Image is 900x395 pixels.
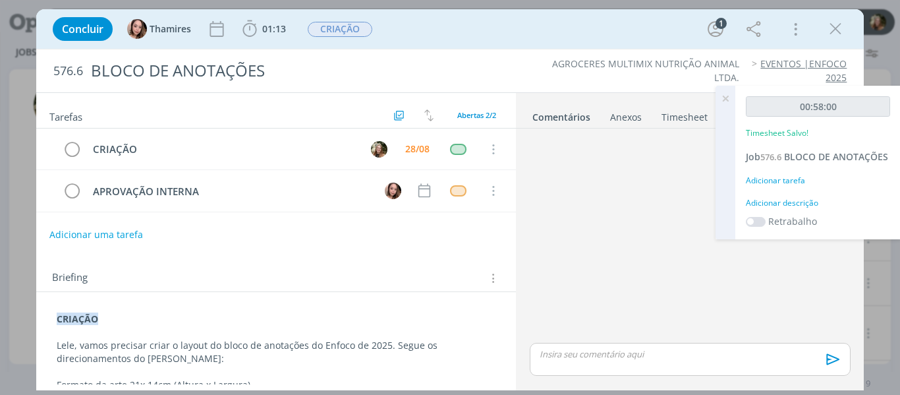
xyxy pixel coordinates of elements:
[369,139,389,159] button: L
[532,105,591,124] a: Comentários
[424,109,434,121] img: arrow-down-up.svg
[86,55,511,87] div: BLOCO DE ANOTAÇÕES
[610,111,642,124] div: Anexos
[127,19,191,39] button: TThamires
[57,313,98,325] strong: CRIAÇÃO
[385,183,401,199] img: T
[760,151,781,163] span: 576.6
[52,270,88,287] span: Briefing
[49,107,82,123] span: Tarefas
[57,379,496,392] p: Formato da arte 21x 14cm (Altura x Largura)
[127,19,147,39] img: T
[383,181,403,200] button: T
[760,57,847,83] a: EVENTOS |ENFOCO 2025
[705,18,726,40] button: 1
[552,57,739,83] a: AGROCERES MULTIMIX NUTRIÇÃO ANIMAL LTDA.
[768,214,817,228] label: Retrabalho
[746,197,890,209] div: Adicionar descrição
[716,18,727,29] div: 1
[53,64,83,78] span: 576.6
[405,144,430,154] div: 28/08
[457,110,496,120] span: Abertas 2/2
[53,17,113,41] button: Concluir
[62,24,103,34] span: Concluir
[307,21,373,38] button: CRIAÇÃO
[36,9,864,390] div: dialog
[239,18,289,40] button: 01:13
[150,24,191,34] span: Thamires
[661,105,708,124] a: Timesheet
[746,175,890,187] div: Adicionar tarefa
[262,22,286,35] span: 01:13
[49,223,144,247] button: Adicionar uma tarefa
[371,141,387,158] img: L
[746,127,808,139] p: Timesheet Salvo!
[784,150,888,163] span: BLOCO DE ANOTAÇÕES
[88,141,359,158] div: CRIAÇÃO
[57,339,496,365] p: Lele, vamos precisar criar o layout do bloco de anotações do Enfoco de 2025. Segue os direcioname...
[746,150,888,163] a: Job576.6BLOCO DE ANOTAÇÕES
[308,22,372,37] span: CRIAÇÃO
[88,183,373,200] div: APROVAÇÃO INTERNA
